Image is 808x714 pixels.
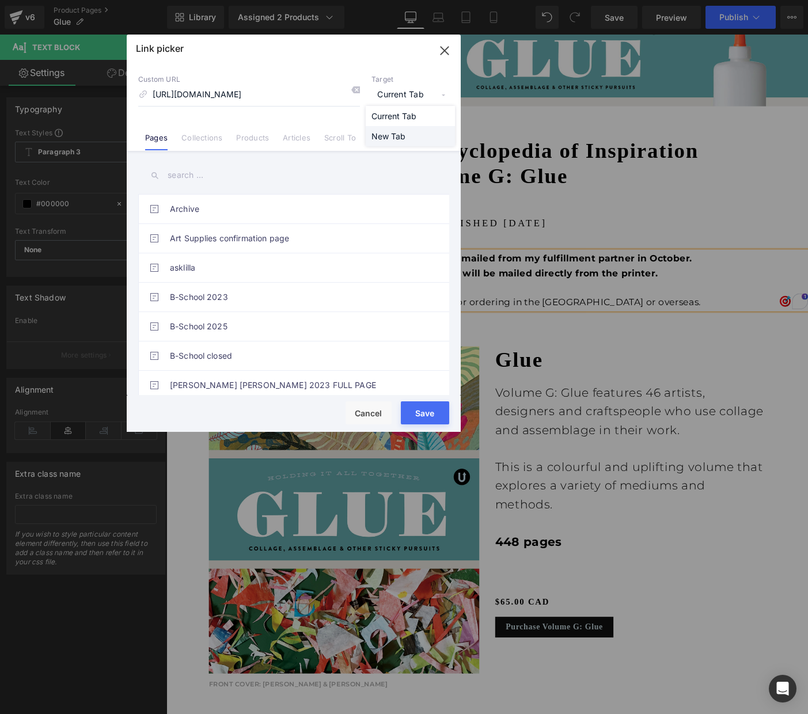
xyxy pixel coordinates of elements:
[138,75,360,84] p: Custom URL
[170,371,423,400] a: [PERSON_NAME] [PERSON_NAME] 2023 FULL PAGE
[401,401,449,424] button: Save
[357,632,485,655] button: Purchase Volume G: Glue
[145,133,168,150] a: Pages
[346,401,392,424] button: Cancel
[371,75,449,84] p: Target
[46,339,340,694] img: Glue
[138,162,449,188] input: search ...
[357,611,416,621] span: $65.00 CAD
[357,379,651,601] div: To enrich screen reader interactions, please activate Accessibility in Grammarly extension settings
[138,84,360,106] input: https://gempages.net
[357,543,430,559] span: 448 pages
[357,339,409,367] a: Glue
[181,133,222,150] a: Collections
[236,133,269,150] a: Products
[119,113,578,166] span: UPPERCASE Encyclopedia of Inspiration Volume G: Glue
[170,341,423,370] a: B-School closed
[170,283,423,312] a: B-School 2023
[769,675,796,702] div: Open Intercom Messenger
[136,43,184,54] p: Link picker
[371,84,449,106] span: Current Tab
[357,381,648,437] span: Volume G: Glue features 46 artists, designers and craftspeople who use collage and assemblage in ...
[357,462,648,518] span: This is a colourful and uplifting volume that explores a variety of mediums and methods.
[170,253,423,282] a: asklilla
[369,639,474,648] span: Purchase Volume G: Glue
[126,237,571,264] strong: Orders placed AFTER [DATE] will be mailed from my fulfillment partner in October. Orders made BEF...
[170,312,423,341] a: B-School 2025
[366,106,455,126] li: Current Tab
[170,195,423,223] a: Archive
[283,133,310,150] a: Articles
[324,133,356,150] a: Scroll To
[366,126,455,146] li: New Tab
[46,701,240,709] span: front cover: [PERSON_NAME] & [PERSON_NAME]
[236,284,307,296] a: Central Books
[170,224,423,253] a: Art Supplies confirmation page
